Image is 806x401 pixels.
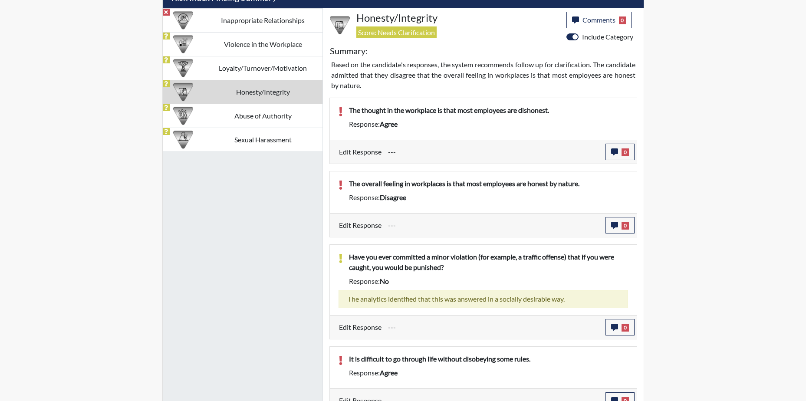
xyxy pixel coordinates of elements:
[173,106,193,126] img: CATEGORY%20ICON-01.94e51fac.png
[339,319,382,335] label: Edit Response
[605,217,635,233] button: 0
[330,46,368,56] h5: Summary:
[566,12,632,28] button: Comments0
[173,10,193,30] img: CATEGORY%20ICON-14.139f8ef7.png
[204,104,322,128] td: Abuse of Authority
[582,32,633,42] label: Include Category
[173,82,193,102] img: CATEGORY%20ICON-11.a5f294f4.png
[339,144,382,160] label: Edit Response
[349,105,628,115] p: The thought in the workplace is that most employees are dishonest.
[204,80,322,104] td: Honesty/Integrity
[173,58,193,78] img: CATEGORY%20ICON-17.40ef8247.png
[382,217,605,233] div: Update the test taker's response, the change might impact the score
[382,319,605,335] div: Update the test taker's response, the change might impact the score
[622,324,629,332] span: 0
[622,222,629,230] span: 0
[204,128,322,151] td: Sexual Harassment
[619,16,626,24] span: 0
[204,8,322,32] td: Inappropriate Relationships
[339,290,628,308] div: The analytics identified that this was answered in a socially desirable way.
[342,119,635,129] div: Response:
[349,354,628,364] p: It is difficult to go through life without disobeying some rules.
[204,56,322,80] td: Loyalty/Turnover/Motivation
[173,34,193,54] img: CATEGORY%20ICON-26.eccbb84f.png
[622,148,629,156] span: 0
[380,277,389,285] span: no
[349,178,628,189] p: The overall feeling in workplaces is that most employees are honest by nature.
[605,319,635,335] button: 0
[330,15,350,35] img: CATEGORY%20ICON-11.a5f294f4.png
[331,59,635,91] p: Based on the candidate's responses, the system recommends follow up for clarification. The candid...
[380,368,398,377] span: agree
[342,192,635,203] div: Response:
[380,120,398,128] span: agree
[356,26,437,38] span: Score: Needs Clarification
[380,193,406,201] span: disagree
[204,32,322,56] td: Violence in the Workplace
[582,16,615,24] span: Comments
[349,252,628,273] p: Have you ever committed a minor violation (for example, a traffic offense) that if you were caugh...
[342,368,635,378] div: Response:
[382,144,605,160] div: Update the test taker's response, the change might impact the score
[605,144,635,160] button: 0
[173,130,193,150] img: CATEGORY%20ICON-23.dd685920.png
[356,12,560,24] h4: Honesty/Integrity
[339,217,382,233] label: Edit Response
[342,276,635,286] div: Response:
